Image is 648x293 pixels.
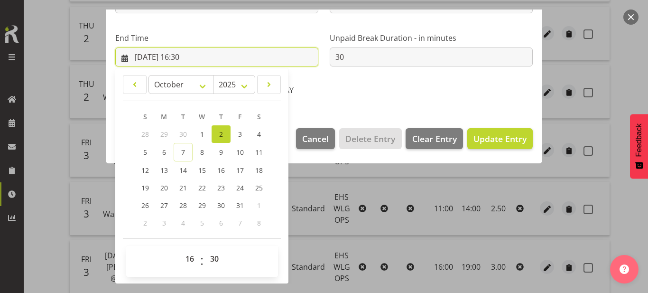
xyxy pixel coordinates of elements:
[162,148,166,157] span: 6
[181,218,185,227] span: 4
[193,125,212,143] a: 1
[212,197,231,214] a: 30
[200,130,204,139] span: 1
[160,201,168,210] span: 27
[115,47,318,66] input: Click to select...
[160,183,168,192] span: 20
[302,132,329,145] span: Cancel
[231,161,250,179] a: 17
[236,166,244,175] span: 17
[635,123,643,157] span: Feedback
[193,179,212,197] a: 22
[198,201,206,210] span: 29
[136,161,155,179] a: 12
[160,166,168,175] span: 13
[231,125,250,143] a: 3
[155,179,174,197] a: 20
[231,197,250,214] a: 31
[155,143,174,161] a: 6
[255,183,263,192] span: 25
[296,128,335,149] button: Cancel
[193,161,212,179] a: 15
[339,128,401,149] button: Delete Entry
[212,125,231,143] a: 2
[257,130,261,139] span: 4
[161,112,167,121] span: M
[200,249,204,273] span: :
[200,148,204,157] span: 8
[219,112,223,121] span: T
[250,143,268,161] a: 11
[257,112,261,121] span: S
[200,218,204,227] span: 5
[236,183,244,192] span: 24
[136,197,155,214] a: 26
[143,112,147,121] span: S
[174,179,193,197] a: 21
[155,161,174,179] a: 13
[115,32,318,44] label: End Time
[250,161,268,179] a: 18
[219,130,223,139] span: 2
[217,166,225,175] span: 16
[217,201,225,210] span: 30
[193,143,212,161] a: 8
[181,112,185,121] span: T
[255,148,263,157] span: 11
[181,148,185,157] span: 7
[630,114,648,179] button: Feedback - Show survey
[473,133,527,144] span: Update Entry
[143,218,147,227] span: 2
[212,143,231,161] a: 9
[179,201,187,210] span: 28
[250,179,268,197] a: 25
[250,125,268,143] a: 4
[257,218,261,227] span: 8
[238,112,241,121] span: F
[141,130,149,139] span: 28
[199,112,205,121] span: W
[141,183,149,192] span: 19
[236,148,244,157] span: 10
[143,148,147,157] span: 5
[330,32,533,44] label: Unpaid Break Duration - in minutes
[406,128,463,149] button: Clear Entry
[620,265,629,274] img: help-xxl-2.png
[345,132,395,145] span: Delete Entry
[212,161,231,179] a: 16
[238,130,242,139] span: 3
[217,183,225,192] span: 23
[198,166,206,175] span: 15
[198,183,206,192] span: 22
[330,47,533,66] input: Unpaid Break Duration
[238,218,242,227] span: 7
[255,166,263,175] span: 18
[174,143,193,161] a: 7
[136,179,155,197] a: 19
[141,201,149,210] span: 26
[174,197,193,214] a: 28
[412,132,457,145] span: Clear Entry
[219,218,223,227] span: 6
[155,197,174,214] a: 27
[141,166,149,175] span: 12
[179,130,187,139] span: 30
[179,183,187,192] span: 21
[236,201,244,210] span: 31
[160,130,168,139] span: 29
[174,161,193,179] a: 14
[179,166,187,175] span: 14
[212,179,231,197] a: 23
[219,148,223,157] span: 9
[231,143,250,161] a: 10
[257,201,261,210] span: 1
[231,179,250,197] a: 24
[136,143,155,161] a: 5
[162,218,166,227] span: 3
[467,128,533,149] button: Update Entry
[193,197,212,214] a: 29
